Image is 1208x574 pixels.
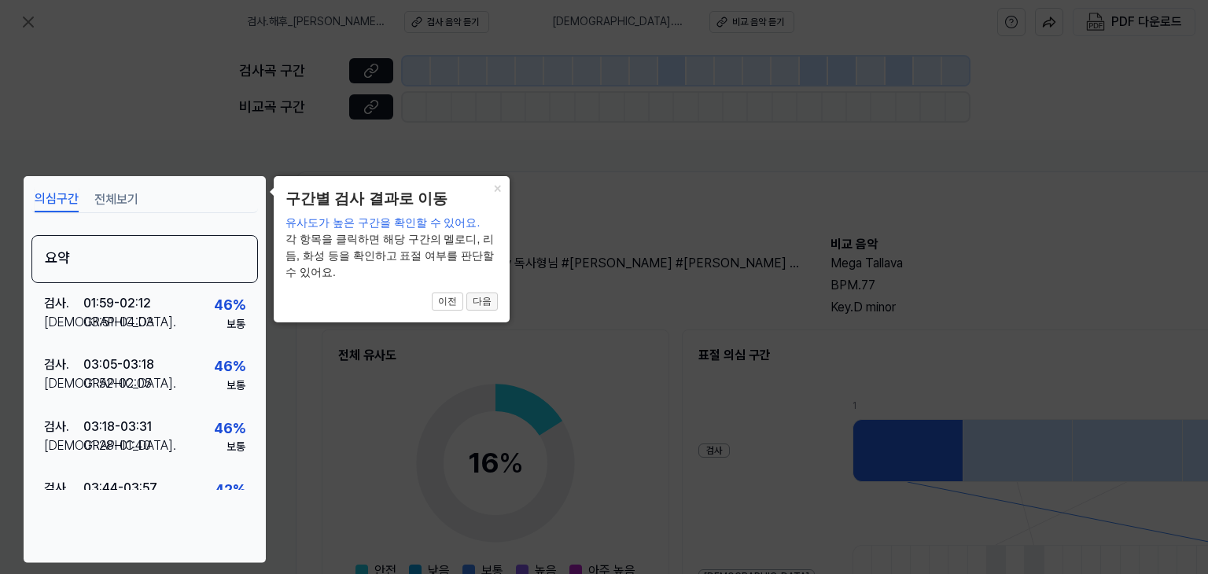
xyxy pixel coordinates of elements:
div: 03:05 - 03:18 [83,355,154,374]
div: 01:28 - 01:40 [83,436,151,455]
button: 다음 [466,293,498,311]
div: [DEMOGRAPHIC_DATA] . [44,436,83,455]
div: 검사 . [44,418,83,436]
div: [DEMOGRAPHIC_DATA] . [44,374,83,393]
div: 각 항목을 클릭하면 해당 구간의 멜로디, 리듬, 화성 등을 확인하고 표절 여부를 판단할 수 있어요. [285,215,498,281]
div: 검사 . [44,355,83,374]
div: 46 % [214,294,245,317]
div: 03:51 - 04:03 [83,313,154,332]
div: 46 % [214,418,245,440]
button: 의심구간 [35,187,79,212]
div: 검사 . [44,294,83,313]
div: 요약 [31,235,258,283]
div: 46 % [214,355,245,378]
div: 01:52 - 02:05 [83,374,152,393]
header: 구간별 검사 결과로 이동 [285,188,498,211]
button: 이전 [432,293,463,311]
div: 01:59 - 02:12 [83,294,151,313]
div: 03:44 - 03:57 [83,479,157,498]
div: 보통 [226,317,245,333]
button: 전체보기 [94,187,138,212]
div: 검사 . [44,479,83,498]
div: [DEMOGRAPHIC_DATA] . [44,313,83,332]
div: 보통 [226,440,245,455]
span: 유사도가 높은 구간을 확인할 수 있어요. [285,216,480,229]
div: 03:18 - 03:31 [83,418,152,436]
div: 보통 [226,378,245,394]
button: Close [484,176,510,198]
div: 42 % [215,479,245,502]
